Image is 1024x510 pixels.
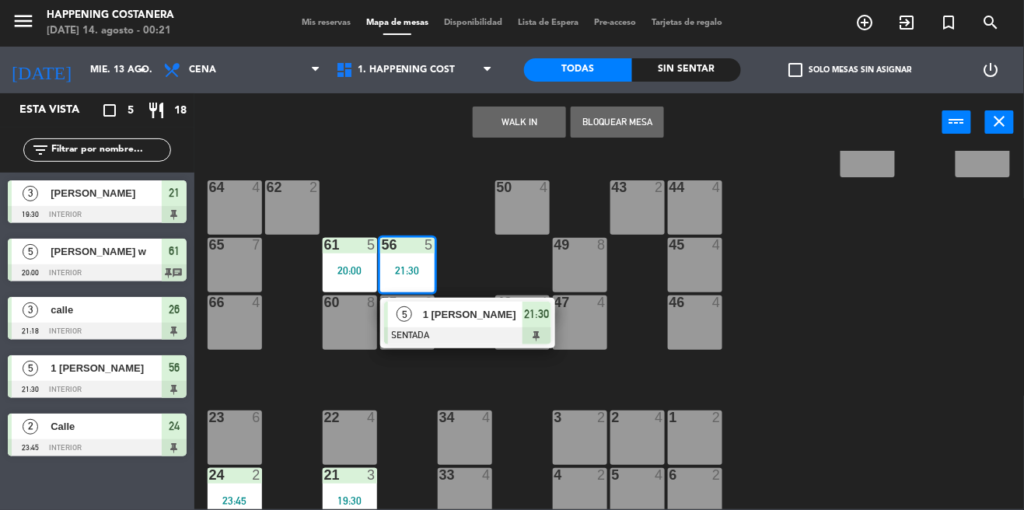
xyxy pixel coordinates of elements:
[367,410,376,424] div: 4
[323,495,377,506] div: 19:30
[982,13,1001,32] i: search
[51,185,162,201] span: [PERSON_NAME]
[788,63,911,77] label: Solo mesas sin asignar
[209,180,210,194] div: 64
[632,58,741,82] div: Sin sentar
[51,418,162,435] span: Calle
[23,186,38,201] span: 3
[985,110,1014,134] button: close
[169,183,180,202] span: 21
[174,102,187,120] span: 18
[51,302,162,318] span: calle
[209,410,210,424] div: 23
[439,410,440,424] div: 34
[8,101,112,120] div: Esta vista
[382,238,383,252] div: 56
[169,300,180,319] span: 26
[898,13,917,32] i: exit_to_app
[712,180,722,194] div: 4
[209,468,210,482] div: 24
[252,468,261,482] div: 2
[540,295,549,309] div: 4
[51,360,162,376] span: 1 [PERSON_NAME]
[147,101,166,120] i: restaurant
[382,295,383,309] div: 55
[425,295,434,309] div: 6
[208,495,262,506] div: 23:45
[23,244,38,260] span: 5
[597,410,606,424] div: 2
[942,110,971,134] button: power_input
[655,410,664,424] div: 4
[655,468,664,482] div: 4
[473,107,566,138] button: WALK IN
[12,9,35,33] i: menu
[497,295,498,309] div: 48
[423,306,522,323] span: 1 [PERSON_NAME]
[482,468,491,482] div: 4
[554,238,555,252] div: 49
[189,65,216,75] span: Cena
[367,468,376,482] div: 3
[23,302,38,318] span: 3
[367,295,376,309] div: 8
[380,265,435,276] div: 21:30
[524,305,549,323] span: 21:30
[47,23,174,39] div: [DATE] 14. agosto - 00:21
[294,19,358,27] span: Mis reservas
[497,180,498,194] div: 50
[540,180,549,194] div: 4
[712,295,722,309] div: 4
[324,238,325,252] div: 61
[252,238,261,252] div: 7
[397,306,412,322] span: 5
[267,180,267,194] div: 62
[23,361,38,376] span: 5
[856,13,875,32] i: add_circle_outline
[482,410,491,424] div: 4
[644,19,730,27] span: Tarjetas de regalo
[982,61,1001,79] i: power_settings_new
[510,19,586,27] span: Lista de Espera
[439,468,440,482] div: 33
[436,19,510,27] span: Disponibilidad
[554,468,555,482] div: 4
[554,295,555,309] div: 47
[209,295,210,309] div: 66
[169,242,180,260] span: 61
[597,295,606,309] div: 4
[358,65,456,75] span: 1. HAPPENING COST
[612,468,613,482] div: 5
[252,180,261,194] div: 4
[655,180,664,194] div: 2
[252,410,261,424] div: 6
[324,410,325,424] div: 22
[31,141,50,159] i: filter_list
[712,468,722,482] div: 2
[524,58,633,82] div: Todas
[128,102,134,120] span: 5
[586,19,644,27] span: Pre-acceso
[252,295,261,309] div: 4
[133,61,152,79] i: arrow_drop_down
[324,295,325,309] div: 60
[47,8,174,23] div: Happening Costanera
[948,112,966,131] i: power_input
[940,13,959,32] i: turned_in_not
[367,238,376,252] div: 5
[571,107,664,138] button: Bloquear Mesa
[324,468,325,482] div: 21
[12,9,35,38] button: menu
[712,410,722,424] div: 2
[425,238,434,252] div: 5
[991,112,1009,131] i: close
[51,243,162,260] span: [PERSON_NAME] w
[169,417,180,435] span: 24
[597,468,606,482] div: 2
[209,238,210,252] div: 65
[712,238,722,252] div: 4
